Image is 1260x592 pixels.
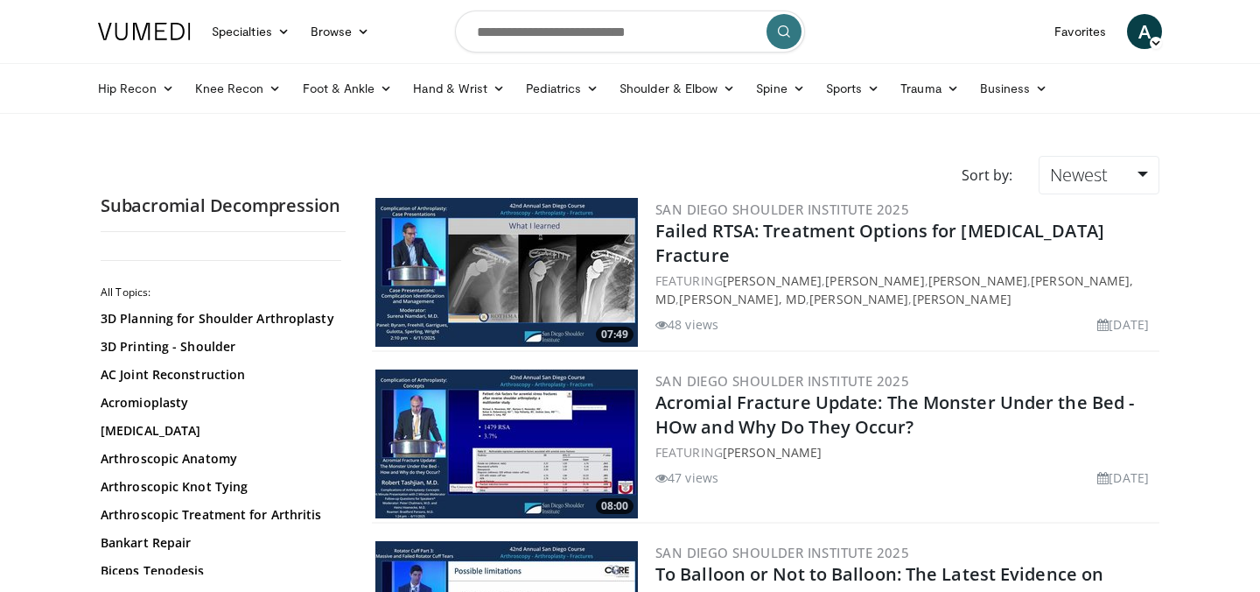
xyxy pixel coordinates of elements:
[913,291,1011,307] a: [PERSON_NAME]
[655,315,718,334] li: 48 views
[185,71,292,106] a: Knee Recon
[101,534,337,552] a: Bankart Repair
[515,71,609,106] a: Pediatrics
[402,71,515,106] a: Hand & Wrist
[98,23,191,40] img: VuMedi Logo
[101,310,337,328] a: 3D Planning for Shoulder Arthroplasty
[1097,469,1149,487] li: [DATE]
[815,71,891,106] a: Sports
[375,198,638,347] img: a1a5fb28-97c6-4892-91ee-8190a965c773.300x170_q85_crop-smart_upscale.jpg
[101,366,337,384] a: AC Joint Reconstruction
[655,469,718,487] li: 47 views
[87,71,185,106] a: Hip Recon
[890,71,969,106] a: Trauma
[655,443,1156,462] div: FEATURING
[1039,156,1159,194] a: Newest
[455,11,805,53] input: Search topics, interventions
[723,444,822,461] a: [PERSON_NAME]
[928,272,1027,289] a: [PERSON_NAME]
[101,194,346,217] h2: Subacromial Decompression
[745,71,815,106] a: Spine
[101,450,337,468] a: Arthroscopic Anatomy
[655,391,1134,439] a: Acromial Fracture Update: The Monster Under the Bed - HOw and Why Do They Occur?
[655,544,909,561] a: San Diego Shoulder Institute 2025
[609,71,745,106] a: Shoulder & Elbow
[655,372,909,390] a: San Diego Shoulder Institute 2025
[101,562,337,580] a: Biceps Tenodesis
[101,285,341,300] h2: All Topics:
[101,478,337,496] a: Arthroscopic Knot Tying
[1044,14,1116,49] a: Favorites
[300,14,381,49] a: Browse
[1127,14,1162,49] a: A
[1097,315,1149,334] li: [DATE]
[809,291,908,307] a: [PERSON_NAME]
[292,71,403,106] a: Foot & Ankle
[825,272,924,289] a: [PERSON_NAME]
[655,219,1104,267] a: Failed RTSA: Treatment Options for [MEDICAL_DATA] Fracture
[596,498,633,514] span: 08:00
[101,422,337,440] a: [MEDICAL_DATA]
[201,14,300,49] a: Specialties
[948,156,1025,194] div: Sort by:
[969,71,1059,106] a: Business
[375,370,638,518] img: 916dbb36-4830-421d-a3da-f7865ef7a008.300x170_q85_crop-smart_upscale.jpg
[375,198,638,347] a: 07:49
[723,272,822,289] a: [PERSON_NAME]
[655,201,909,218] a: San Diego Shoulder Institute 2025
[101,338,337,356] a: 3D Printing - Shoulder
[1050,163,1108,187] span: Newest
[655,271,1156,308] div: FEATURING , , , , , ,
[375,370,638,518] a: 08:00
[596,327,633,342] span: 07:49
[101,506,337,524] a: Arthroscopic Treatment for Arthritis
[101,394,337,412] a: Acromioplasty
[679,291,806,307] a: [PERSON_NAME], MD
